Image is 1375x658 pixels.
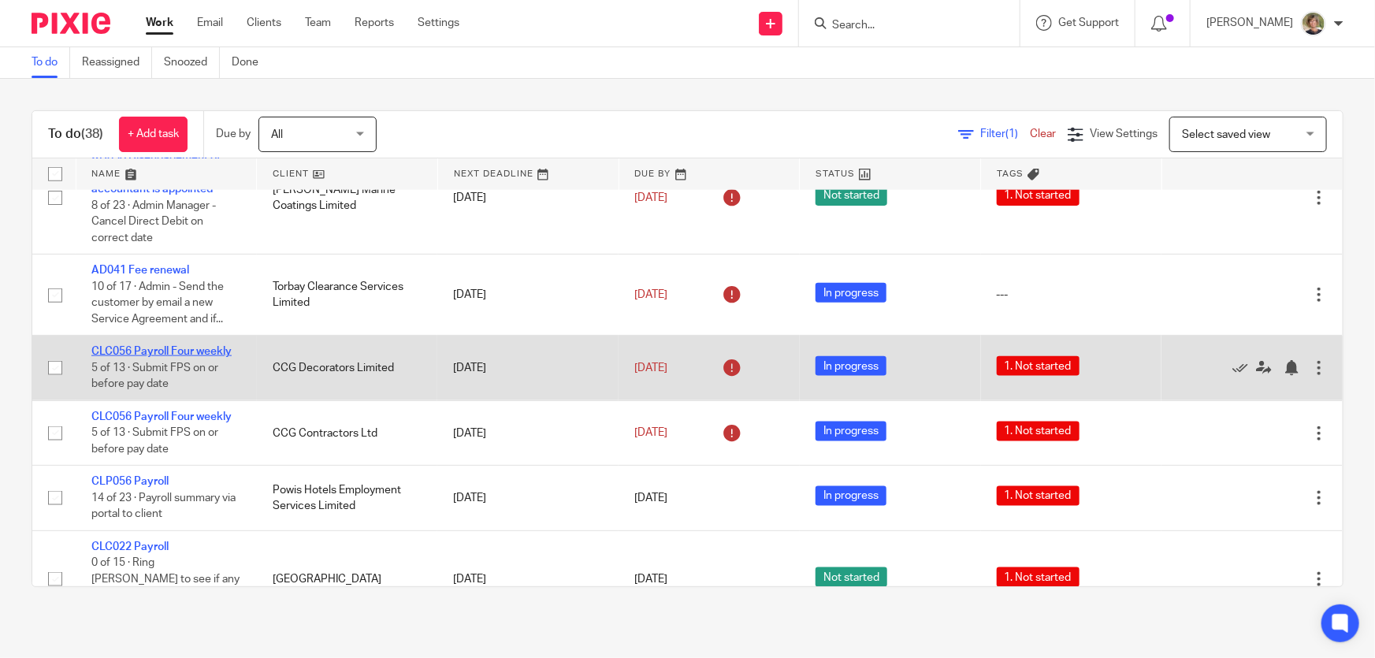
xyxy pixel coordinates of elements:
[437,336,619,400] td: [DATE]
[91,493,236,520] span: 14 of 23 · Payroll summary via portal to client
[119,117,188,152] a: + Add task
[437,141,619,255] td: [DATE]
[1206,15,1293,31] p: [PERSON_NAME]
[997,287,1146,303] div: ---
[197,15,223,31] a: Email
[1005,128,1018,139] span: (1)
[634,362,667,374] span: [DATE]
[997,486,1080,506] span: 1. Not started
[831,19,972,33] input: Search
[91,362,218,390] span: 5 of 13 · Submit FPS on or before pay date
[305,15,331,31] a: Team
[257,141,438,255] td: [PERSON_NAME] Marine Coatings Limited
[634,427,667,438] span: [DATE]
[271,129,283,140] span: All
[634,289,667,300] span: [DATE]
[437,530,619,628] td: [DATE]
[418,15,459,31] a: Settings
[232,47,270,78] a: Done
[816,283,886,303] span: In progress
[634,192,667,203] span: [DATE]
[216,126,251,142] p: Due by
[91,476,169,487] a: CLP056 Payroll
[1232,360,1256,376] a: Mark as done
[980,128,1030,139] span: Filter
[816,356,886,376] span: In progress
[91,346,232,357] a: CLC056 Payroll Four weekly
[32,13,110,34] img: Pixie
[816,486,886,506] span: In progress
[634,493,667,504] span: [DATE]
[1301,11,1326,36] img: High%20Res%20Andrew%20Price%20Accountants_Poppy%20Jakes%20photography-1142.jpg
[1090,128,1158,139] span: View Settings
[91,428,218,455] span: 5 of 13 · Submit FPS on or before pay date
[997,356,1080,376] span: 1. Not started
[997,169,1024,178] span: Tags
[91,265,189,276] a: AD041 Fee renewal
[91,411,232,422] a: CLC056 Payroll Four weekly
[91,541,169,552] a: CLC022 Payroll
[257,400,438,465] td: CCG Contractors Ltd
[48,126,103,143] h1: To do
[146,15,173,31] a: Work
[164,47,220,78] a: Snoozed
[816,422,886,441] span: In progress
[816,186,887,206] span: Not started
[91,281,224,325] span: 10 of 17 · Admin - Send the customer by email a new Service Agreement and if...
[355,15,394,31] a: Reports
[247,15,281,31] a: Clients
[257,466,438,530] td: Powis Hotels Employment Services Limited
[437,255,619,336] td: [DATE]
[257,255,438,336] td: Torbay Clearance Services Limited
[437,466,619,530] td: [DATE]
[997,567,1080,587] span: 1. Not started
[997,186,1080,206] span: 1. Not started
[91,557,240,617] span: 0 of 15 · Ring [PERSON_NAME] to see if any changes [DATE] - 01803 812329
[1182,129,1270,140] span: Select saved view
[32,47,70,78] a: To do
[634,574,667,585] span: [DATE]
[1030,128,1056,139] a: Clear
[816,567,887,587] span: Not started
[82,47,152,78] a: Reassigned
[997,422,1080,441] span: 1. Not started
[91,200,216,243] span: 8 of 23 · Admin Manager - Cancel Direct Debit on correct date
[81,128,103,140] span: (38)
[437,400,619,465] td: [DATE]
[257,336,438,400] td: CCG Decorators Limited
[1058,17,1119,28] span: Get Support
[257,530,438,628] td: [GEOGRAPHIC_DATA]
